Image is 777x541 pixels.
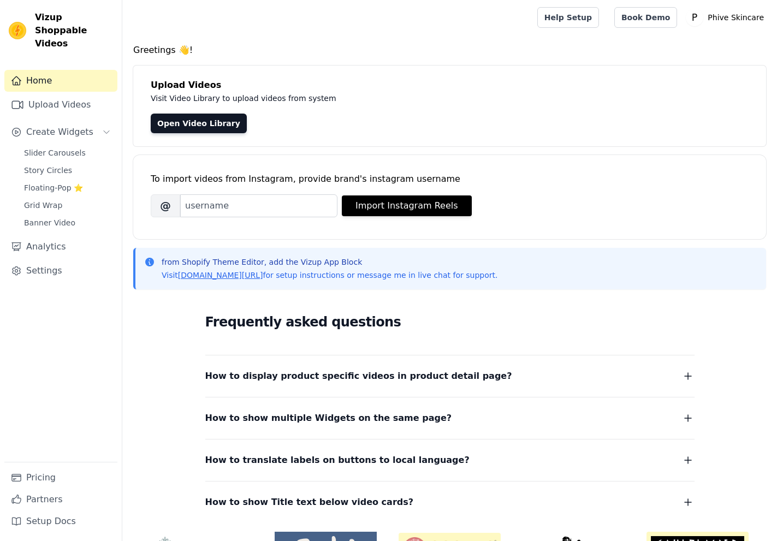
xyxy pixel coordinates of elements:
[151,194,180,217] span: @
[151,92,640,105] p: Visit Video Library to upload videos from system
[4,260,117,282] a: Settings
[151,173,749,186] div: To import videos from Instagram, provide brand's instagram username
[133,44,766,57] h4: Greetings 👋!
[151,114,247,133] a: Open Video Library
[205,453,695,468] button: How to translate labels on buttons to local language?
[24,200,62,211] span: Grid Wrap
[703,8,768,27] p: Phive Skincare
[692,12,697,23] text: P
[24,182,83,193] span: Floating-Pop ⭐
[205,368,695,384] button: How to display product specific videos in product detail page?
[537,7,599,28] a: Help Setup
[17,163,117,178] a: Story Circles
[17,180,117,195] a: Floating-Pop ⭐
[17,145,117,160] a: Slider Carousels
[686,8,768,27] button: P Phive Skincare
[205,311,695,333] h2: Frequently asked questions
[178,271,263,280] a: [DOMAIN_NAME][URL]
[4,236,117,258] a: Analytics
[162,270,497,281] p: Visit for setup instructions or message me in live chat for support.
[26,126,93,139] span: Create Widgets
[614,7,677,28] a: Book Demo
[17,215,117,230] a: Banner Video
[35,11,113,50] span: Vizup Shoppable Videos
[180,194,337,217] input: username
[162,257,497,267] p: from Shopify Theme Editor, add the Vizup App Block
[205,411,695,426] button: How to show multiple Widgets on the same page?
[24,147,86,158] span: Slider Carousels
[205,453,470,468] span: How to translate labels on buttons to local language?
[4,467,117,489] a: Pricing
[4,94,117,116] a: Upload Videos
[4,70,117,92] a: Home
[151,79,749,92] h4: Upload Videos
[342,195,472,216] button: Import Instagram Reels
[9,22,26,39] img: Vizup
[205,495,414,510] span: How to show Title text below video cards?
[4,121,117,143] button: Create Widgets
[205,411,452,426] span: How to show multiple Widgets on the same page?
[205,368,512,384] span: How to display product specific videos in product detail page?
[17,198,117,213] a: Grid Wrap
[24,165,72,176] span: Story Circles
[205,495,695,510] button: How to show Title text below video cards?
[24,217,75,228] span: Banner Video
[4,489,117,510] a: Partners
[4,510,117,532] a: Setup Docs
